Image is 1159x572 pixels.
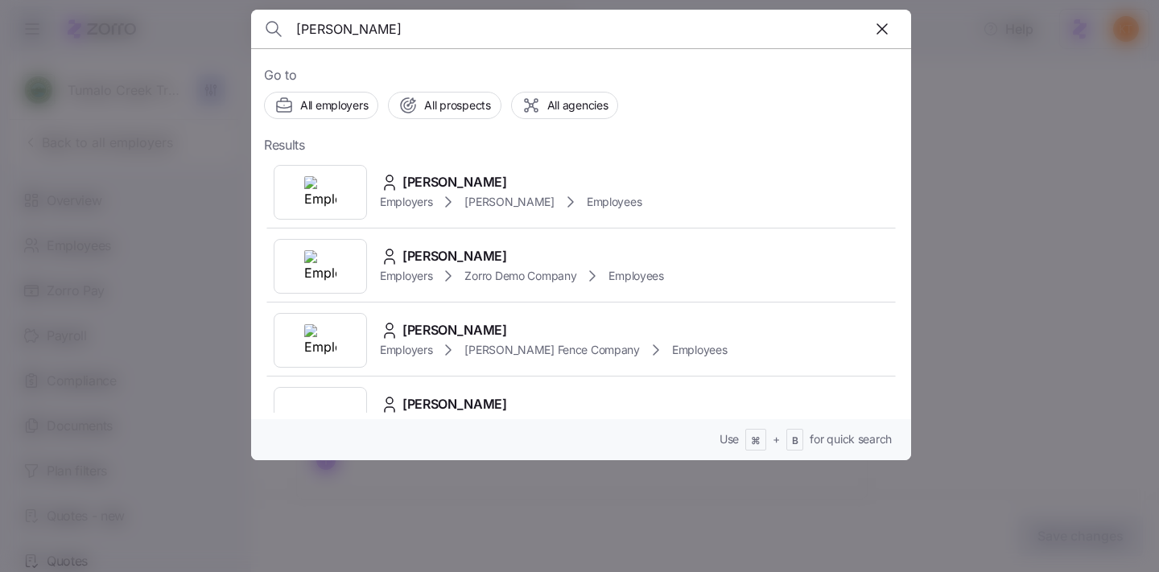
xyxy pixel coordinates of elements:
span: All agencies [547,97,608,113]
span: Employers [380,194,432,210]
span: Employees [608,268,663,284]
span: [PERSON_NAME] [402,172,507,192]
span: [PERSON_NAME] [402,246,507,266]
img: Employer logo [304,176,336,208]
span: [PERSON_NAME] Fence Company [464,342,639,358]
span: Results [264,135,305,155]
span: [PERSON_NAME] [402,320,507,340]
span: Employees [587,194,641,210]
span: + [773,431,780,447]
span: Go to [264,65,898,85]
span: for quick search [810,431,892,447]
span: Employees [672,342,727,358]
img: Employer logo [304,250,336,282]
button: All employers [264,92,378,119]
span: All employers [300,97,368,113]
span: Use [720,431,739,447]
span: All prospects [424,97,490,113]
span: [PERSON_NAME] [402,394,507,414]
span: [PERSON_NAME] [464,194,554,210]
span: Employers [380,342,432,358]
span: Employers [380,268,432,284]
span: ⌘ [751,434,761,448]
span: B [792,434,798,448]
button: All agencies [511,92,619,119]
span: Zorro Demo Company [464,268,576,284]
img: Employer logo [304,324,336,356]
button: All prospects [388,92,501,119]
